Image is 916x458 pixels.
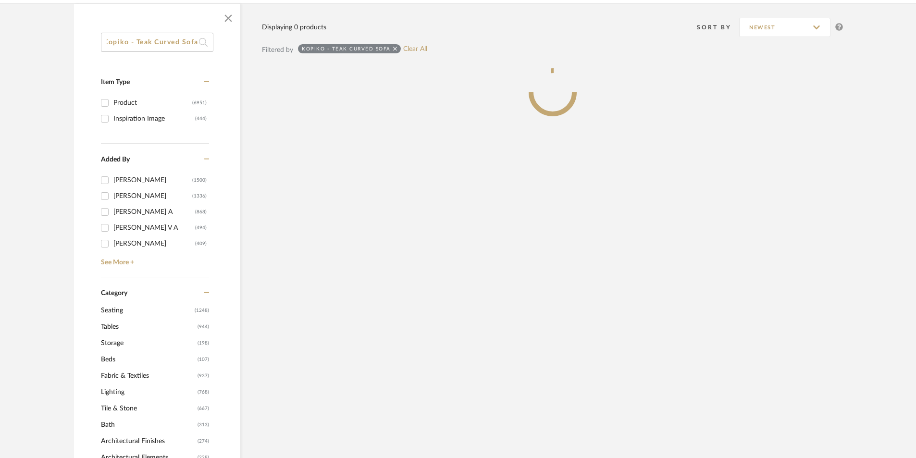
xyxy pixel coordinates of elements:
[198,352,209,367] span: (107)
[262,22,326,33] div: Displaying 0 products
[101,33,213,52] input: Search within 0 results
[697,23,739,32] div: Sort By
[198,417,209,433] span: (313)
[113,204,195,220] div: [PERSON_NAME] A
[195,236,207,251] div: (409)
[403,45,427,53] a: Clear All
[192,173,207,188] div: (1500)
[113,220,195,235] div: [PERSON_NAME] V A
[113,236,195,251] div: [PERSON_NAME]
[198,319,209,334] span: (944)
[198,401,209,416] span: (667)
[101,417,195,433] span: Bath
[101,351,195,368] span: Beds
[302,46,391,52] div: Kopiko - Teak Curved Sofa
[262,45,293,55] div: Filtered by
[192,188,207,204] div: (1336)
[99,251,209,267] a: See More +
[195,111,207,126] div: (444)
[101,319,195,335] span: Tables
[101,368,195,384] span: Fabric & Textiles
[195,204,207,220] div: (868)
[101,384,195,400] span: Lighting
[101,302,192,319] span: Seating
[198,368,209,384] span: (937)
[219,9,238,28] button: Close
[101,156,130,163] span: Added By
[198,433,209,449] span: (274)
[113,188,192,204] div: [PERSON_NAME]
[101,289,127,297] span: Category
[198,335,209,351] span: (198)
[198,384,209,400] span: (768)
[113,95,192,111] div: Product
[195,303,209,318] span: (1248)
[101,433,195,449] span: Architectural Finishes
[192,95,207,111] div: (6951)
[113,173,192,188] div: [PERSON_NAME]
[101,79,130,86] span: Item Type
[101,335,195,351] span: Storage
[113,111,195,126] div: Inspiration Image
[101,400,195,417] span: Tile & Stone
[195,220,207,235] div: (494)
